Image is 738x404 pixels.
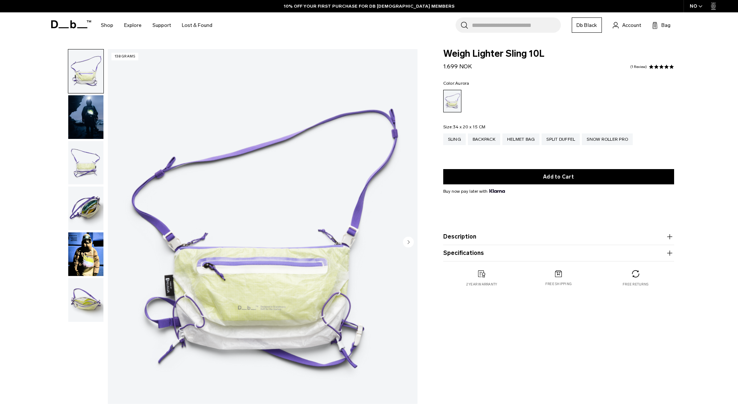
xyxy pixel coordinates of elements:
[443,188,505,195] span: Buy now pay later with
[652,21,670,29] button: Bag
[68,232,103,276] img: Weigh Lighter Sling 10L Aurora
[545,281,572,287] p: Free shipping
[466,282,497,287] p: 2 year warranty
[661,21,670,29] span: Bag
[630,65,647,69] a: 1 reviews
[68,187,103,230] img: Weigh_Lighter_Sling_10L_3.png
[95,12,218,38] nav: Main Navigation
[453,124,486,129] span: 34 x 20 x 15 CM
[101,12,113,38] a: Shop
[502,133,540,145] a: Helmet Bag
[613,21,641,29] a: Account
[443,49,674,59] span: Weigh Lighter Sling 10L
[443,249,674,257] button: Specifications
[68,95,103,139] img: Weigh_Lighter_Sling_10L_Lifestyle.png
[68,278,104,322] button: Weigh_Lighter_Sling_10L_4.png
[455,81,469,86] span: Aurora
[124,12,142,38] a: Explore
[152,12,171,38] a: Support
[542,133,580,145] a: Split Duffel
[443,232,674,241] button: Description
[68,278,103,322] img: Weigh_Lighter_Sling_10L_4.png
[623,282,648,287] p: Free returns
[68,141,103,185] img: Weigh_Lighter_Sling_10L_2.png
[403,236,414,249] button: Next slide
[582,133,633,145] a: Snow Roller Pro
[622,21,641,29] span: Account
[443,169,674,184] button: Add to Cart
[68,49,103,93] img: Weigh_Lighter_Sling_10L_1.png
[489,189,505,193] img: {"height" => 20, "alt" => "Klarna"}
[468,133,500,145] a: Backpack
[443,81,469,85] legend: Color:
[443,90,461,112] a: Aurora
[182,12,212,38] a: Lost & Found
[443,63,472,70] span: 1.699 NOK
[111,53,139,60] p: 138 grams
[443,133,466,145] a: Sling
[284,3,454,9] a: 10% OFF YOUR FIRST PURCHASE FOR DB [DEMOGRAPHIC_DATA] MEMBERS
[572,17,602,33] a: Db Black
[443,125,486,129] legend: Size:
